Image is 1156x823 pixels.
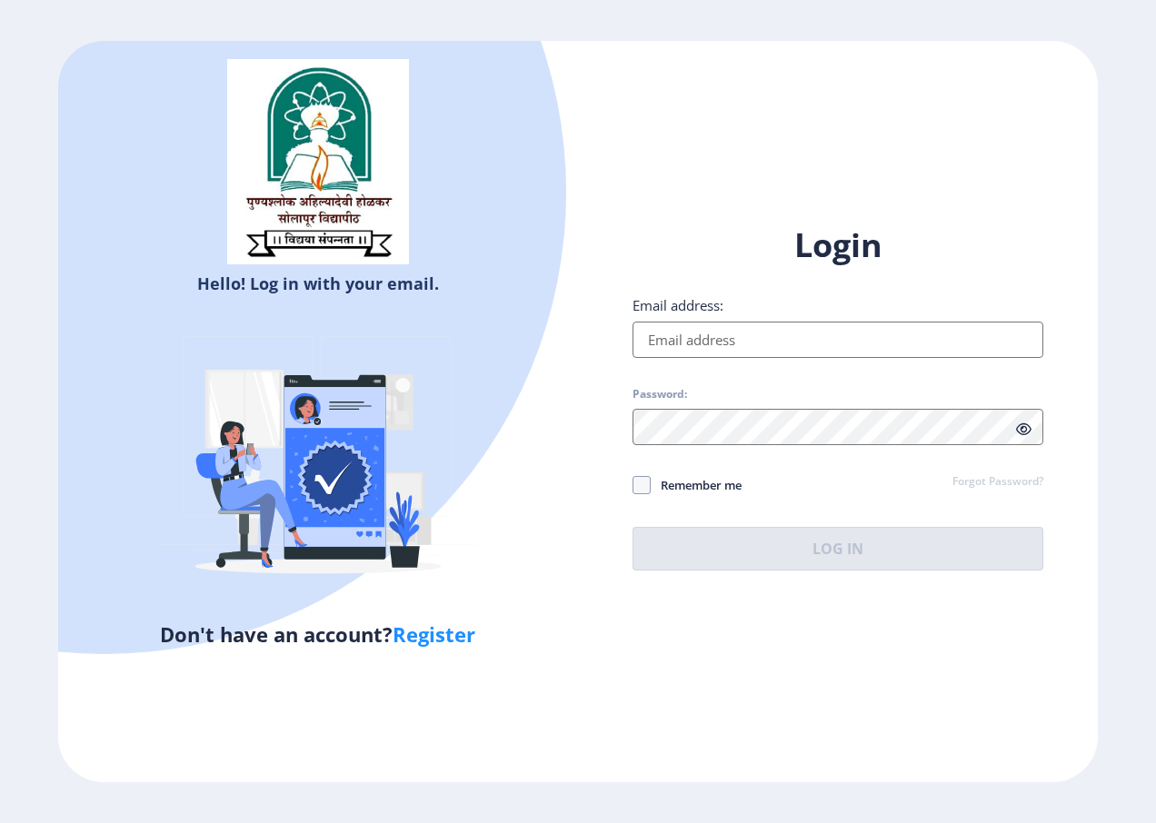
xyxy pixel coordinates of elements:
[633,387,687,402] label: Password:
[227,59,409,264] img: sulogo.png
[159,302,477,620] img: Verified-rafiki.svg
[952,474,1043,491] a: Forgot Password?
[393,620,475,648] a: Register
[633,322,1043,358] input: Email address
[651,474,742,496] span: Remember me
[633,527,1043,570] button: Log In
[72,620,564,649] h5: Don't have an account?
[633,223,1043,267] h1: Login
[633,296,723,314] label: Email address:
